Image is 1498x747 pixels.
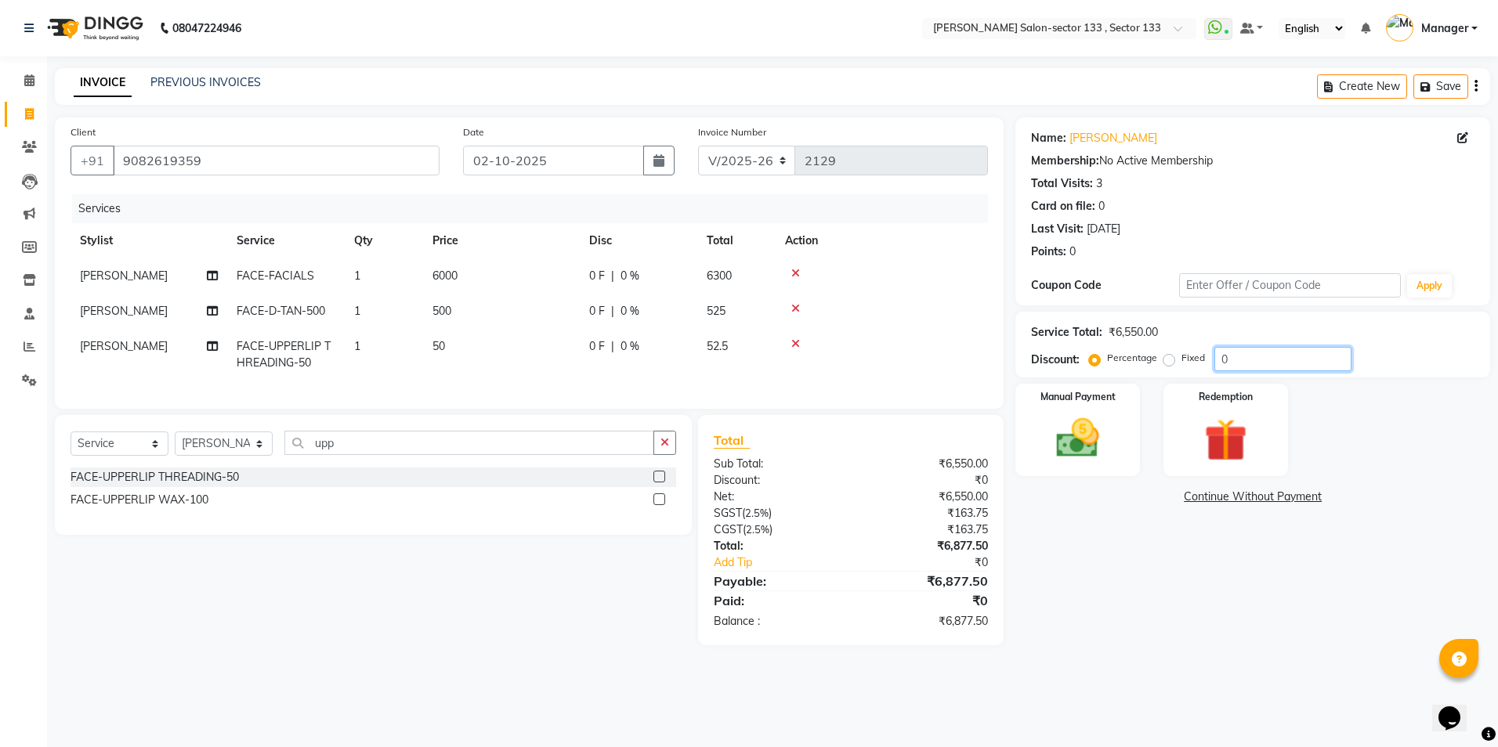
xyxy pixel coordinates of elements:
span: 0 % [621,303,639,319]
img: Manager [1386,14,1413,41]
div: ₹0 [876,554,1000,571]
div: ( ) [702,521,851,538]
span: [PERSON_NAME] [80,304,168,318]
div: Sub Total: [702,456,851,472]
div: Total: [702,538,851,554]
div: Service Total: [1031,324,1102,341]
input: Search by Name/Mobile/Email/Code [113,146,440,175]
span: 1 [354,269,360,283]
span: [PERSON_NAME] [80,339,168,353]
div: 0 [1098,198,1105,215]
div: ₹6,877.50 [851,613,1000,630]
div: Card on file: [1031,198,1095,215]
button: Save [1413,74,1468,99]
a: Add Tip [702,554,876,571]
div: ₹6,550.00 [1109,324,1158,341]
div: ₹6,550.00 [851,489,1000,505]
div: Balance : [702,613,851,630]
th: Action [776,223,988,258]
div: ₹6,877.50 [851,572,1000,590]
iframe: chat widget [1432,684,1482,731]
div: Paid: [702,591,851,610]
button: Apply [1407,274,1452,298]
img: _cash.svg [1043,413,1113,463]
div: ₹6,550.00 [851,456,1000,472]
div: ( ) [702,505,851,521]
span: 0 F [589,303,605,319]
input: Search or Scan [284,431,654,455]
span: 525 [707,304,725,318]
span: FACE-D-TAN-500 [237,304,325,318]
th: Disc [580,223,697,258]
th: Service [227,223,345,258]
label: Redemption [1199,390,1253,404]
div: Points: [1031,244,1066,260]
label: Client [71,125,96,139]
span: 50 [432,339,445,353]
span: 2.5% [745,507,769,519]
span: 1 [354,339,360,353]
div: FACE-UPPERLIP THREADING-50 [71,469,239,485]
span: SGST [714,506,742,520]
div: Coupon Code [1031,277,1179,294]
th: Total [697,223,776,258]
div: FACE-UPPERLIP WAX-100 [71,492,208,508]
span: Total [714,432,750,449]
div: Net: [702,489,851,505]
button: +91 [71,146,114,175]
div: ₹163.75 [851,521,1000,538]
a: Continue Without Payment [1019,489,1487,505]
div: [DATE] [1087,221,1120,237]
span: 0 F [589,268,605,284]
div: Total Visits: [1031,175,1093,192]
div: Services [72,194,1000,223]
div: ₹0 [851,591,1000,610]
img: logo [40,6,147,50]
span: | [611,303,614,319]
a: [PERSON_NAME] [1069,130,1157,146]
span: 0 % [621,338,639,355]
div: ₹6,877.50 [851,538,1000,554]
div: No Active Membership [1031,153,1474,169]
input: Enter Offer / Coupon Code [1179,273,1401,298]
span: 6300 [707,269,732,283]
label: Percentage [1107,351,1157,365]
th: Price [423,223,580,258]
a: PREVIOUS INVOICES [150,75,261,89]
div: Name: [1031,130,1066,146]
span: | [611,338,614,355]
span: | [611,268,614,284]
span: 2.5% [746,523,769,536]
span: FACE-FACIALS [237,269,314,283]
label: Date [463,125,484,139]
div: Membership: [1031,153,1099,169]
span: CGST [714,522,743,536]
span: 500 [432,304,451,318]
div: 3 [1096,175,1102,192]
div: Last Visit: [1031,221,1084,237]
th: Qty [345,223,423,258]
span: Manager [1421,20,1468,37]
div: Payable: [702,572,851,590]
div: Discount: [702,472,851,489]
div: Discount: [1031,352,1080,368]
a: INVOICE [74,69,132,97]
span: 0 F [589,338,605,355]
th: Stylist [71,223,227,258]
img: _gift.svg [1191,413,1261,467]
div: ₹163.75 [851,505,1000,521]
span: 52.5 [707,339,728,353]
span: 1 [354,304,360,318]
b: 08047224946 [172,6,241,50]
label: Manual Payment [1040,390,1116,404]
div: ₹0 [851,472,1000,489]
label: Invoice Number [698,125,766,139]
span: 6000 [432,269,458,283]
label: Fixed [1181,351,1205,365]
span: [PERSON_NAME] [80,269,168,283]
span: 0 % [621,268,639,284]
span: FACE-UPPERLIP THREADING-50 [237,339,331,370]
button: Create New [1317,74,1407,99]
div: 0 [1069,244,1076,260]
